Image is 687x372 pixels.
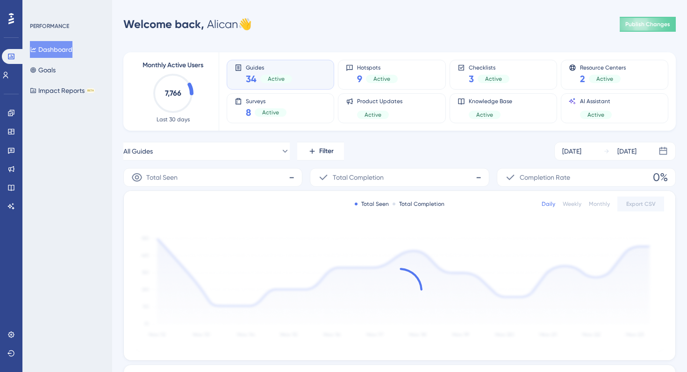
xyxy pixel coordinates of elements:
[146,172,178,183] span: Total Seen
[289,170,294,185] span: -
[246,72,257,85] span: 34
[30,22,69,30] div: PERFORMANCE
[333,172,384,183] span: Total Completion
[355,200,389,208] div: Total Seen
[589,200,610,208] div: Monthly
[319,146,334,157] span: Filter
[520,172,570,183] span: Completion Rate
[469,72,474,85] span: 3
[297,142,344,161] button: Filter
[563,200,581,208] div: Weekly
[580,64,626,70] span: Resource Centers
[86,88,95,93] div: BETA
[625,21,670,28] span: Publish Changes
[580,98,612,105] span: AI Assistant
[123,17,252,32] div: Alican 👋
[268,75,285,83] span: Active
[580,72,585,85] span: 2
[393,200,444,208] div: Total Completion
[626,200,656,208] span: Export CSV
[476,111,493,119] span: Active
[143,60,203,71] span: Monthly Active Users
[30,62,56,78] button: Goals
[617,146,637,157] div: [DATE]
[357,72,362,85] span: 9
[542,200,555,208] div: Daily
[357,64,398,70] span: Hotspots
[123,142,290,161] button: All Guides
[123,146,153,157] span: All Guides
[157,116,190,123] span: Last 30 days
[587,111,604,119] span: Active
[620,17,676,32] button: Publish Changes
[485,75,502,83] span: Active
[246,106,251,119] span: 8
[246,98,286,104] span: Surveys
[365,111,381,119] span: Active
[596,75,613,83] span: Active
[653,170,668,185] span: 0%
[357,98,402,105] span: Product Updates
[476,170,481,185] span: -
[562,146,581,157] div: [DATE]
[123,17,204,31] span: Welcome back,
[617,197,664,211] button: Export CSV
[262,109,279,116] span: Active
[165,89,181,98] text: 7,766
[30,41,72,58] button: Dashboard
[469,64,509,70] span: Checklists
[246,64,292,70] span: Guides
[469,98,512,105] span: Knowledge Base
[30,82,95,99] button: Impact ReportsBETA
[373,75,390,83] span: Active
